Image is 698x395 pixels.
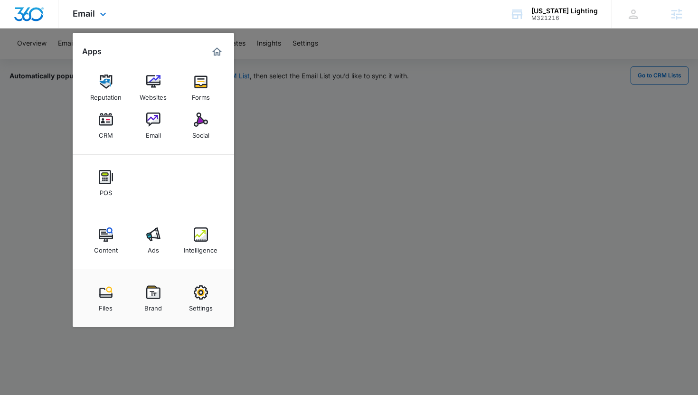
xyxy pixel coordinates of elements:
div: Websites [140,89,167,101]
div: Forms [192,89,210,101]
div: account id [531,15,598,21]
a: Settings [183,281,219,317]
a: Content [88,223,124,259]
a: Websites [135,70,171,106]
div: CRM [99,127,113,139]
a: Marketing 360® Dashboard [209,44,225,59]
div: POS [100,184,112,197]
div: Ads [148,242,159,254]
a: Intelligence [183,223,219,259]
a: Reputation [88,70,124,106]
a: Brand [135,281,171,317]
div: Content [94,242,118,254]
a: POS [88,165,124,201]
a: Forms [183,70,219,106]
div: Social [192,127,209,139]
a: Email [135,108,171,144]
a: CRM [88,108,124,144]
div: Email [146,127,161,139]
div: account name [531,7,598,15]
div: Files [99,300,113,312]
a: Files [88,281,124,317]
div: Brand [144,300,162,312]
a: Ads [135,223,171,259]
div: Reputation [90,89,122,101]
span: Email [73,9,95,19]
div: Intelligence [184,242,217,254]
div: Settings [189,300,213,312]
h2: Apps [82,47,102,56]
a: Social [183,108,219,144]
